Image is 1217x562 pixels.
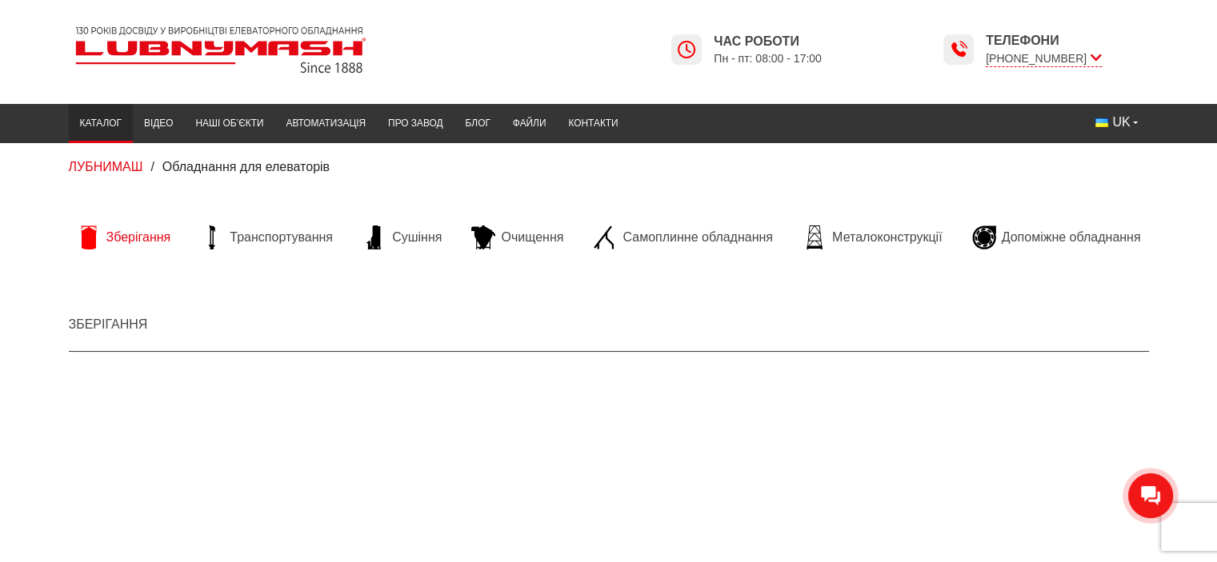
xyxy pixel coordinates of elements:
[964,225,1149,249] a: Допоміжне обладнання
[795,225,950,249] a: Металоконструкції
[69,225,179,249] a: Зберігання
[274,108,377,139] a: Автоматизація
[192,225,341,249] a: Транспортування
[106,229,171,246] span: Зберігання
[69,20,373,80] img: Lubnymash
[1002,229,1141,246] span: Допоміжне обладнання
[1112,114,1130,131] span: UK
[69,317,148,331] a: Зберігання
[677,40,696,59] img: Lubnymash time icon
[69,160,143,173] a: ЛУБНИМАШ
[623,229,772,246] span: Самоплинне обладнання
[354,225,450,249] a: Сушіння
[184,108,274,139] a: Наші об’єкти
[133,108,184,139] a: Відео
[502,108,558,139] a: Файли
[949,40,968,59] img: Lubnymash time icon
[1084,108,1148,137] button: UK
[714,33,822,50] span: Час роботи
[501,229,563,246] span: Очищення
[832,229,942,246] span: Металоконструкції
[986,32,1102,50] span: Телефони
[585,225,780,249] a: Самоплинне обладнання
[392,229,442,246] span: Сушіння
[986,50,1102,67] span: [PHONE_NUMBER]
[714,51,822,66] span: Пн - пт: 08:00 - 17:00
[463,225,571,249] a: Очищення
[1095,118,1108,127] img: Українська
[162,160,330,173] span: Обладнання для елеваторів
[454,108,501,139] a: Блог
[230,229,333,246] span: Транспортування
[69,108,133,139] a: Каталог
[377,108,454,139] a: Про завод
[557,108,629,139] a: Контакти
[150,160,154,173] span: /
